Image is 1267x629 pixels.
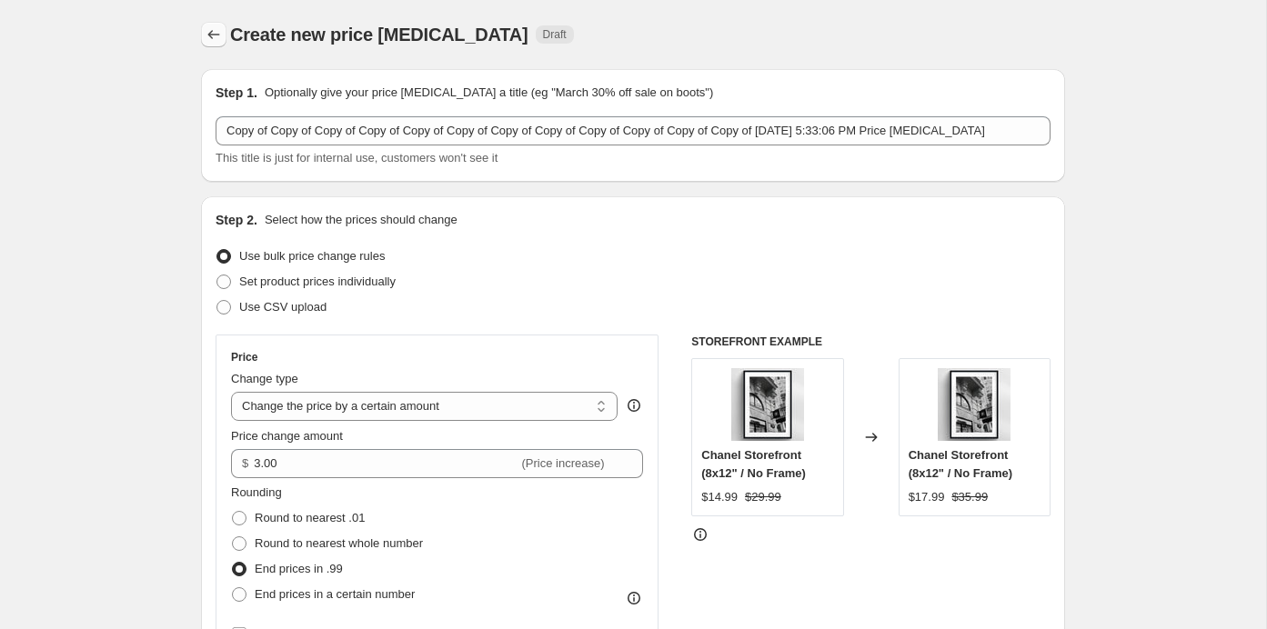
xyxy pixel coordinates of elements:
[265,211,458,229] p: Select how the prices should change
[938,368,1011,441] img: ChanelStoreTT_80x.jpg
[216,84,257,102] h2: Step 1.
[731,368,804,441] img: ChanelStoreTT_80x.jpg
[255,587,415,601] span: End prices in a certain number
[216,116,1051,145] input: 30% off holiday sale
[242,456,248,470] span: $
[625,396,643,414] div: help
[231,372,298,385] span: Change type
[745,488,781,506] strike: $29.99
[216,151,498,165] span: This title is just for internal use, customers won't see it
[231,485,282,499] span: Rounding
[230,25,528,45] span: Create new price [MEDICAL_DATA]
[201,22,226,47] button: Price change jobs
[255,511,365,524] span: Round to nearest .01
[239,249,385,263] span: Use bulk price change rules
[909,488,945,506] div: $17.99
[254,449,518,478] input: -10.00
[543,27,567,42] span: Draft
[522,456,605,470] span: (Price increase)
[231,429,343,443] span: Price change amount
[701,488,738,506] div: $14.99
[951,488,988,506] strike: $35.99
[265,84,713,102] p: Optionally give your price [MEDICAL_DATA] a title (eg "March 30% off sale on boots")
[909,448,1013,480] span: Chanel Storefront (8x12" / No Frame)
[231,350,257,364] h3: Price
[216,211,257,229] h2: Step 2.
[255,562,343,575] span: End prices in .99
[701,448,806,480] span: Chanel Storefront (8x12" / No Frame)
[239,300,327,314] span: Use CSV upload
[255,536,423,550] span: Round to nearest whole number
[239,275,396,288] span: Set product prices individually
[691,334,1051,349] h6: STOREFRONT EXAMPLE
